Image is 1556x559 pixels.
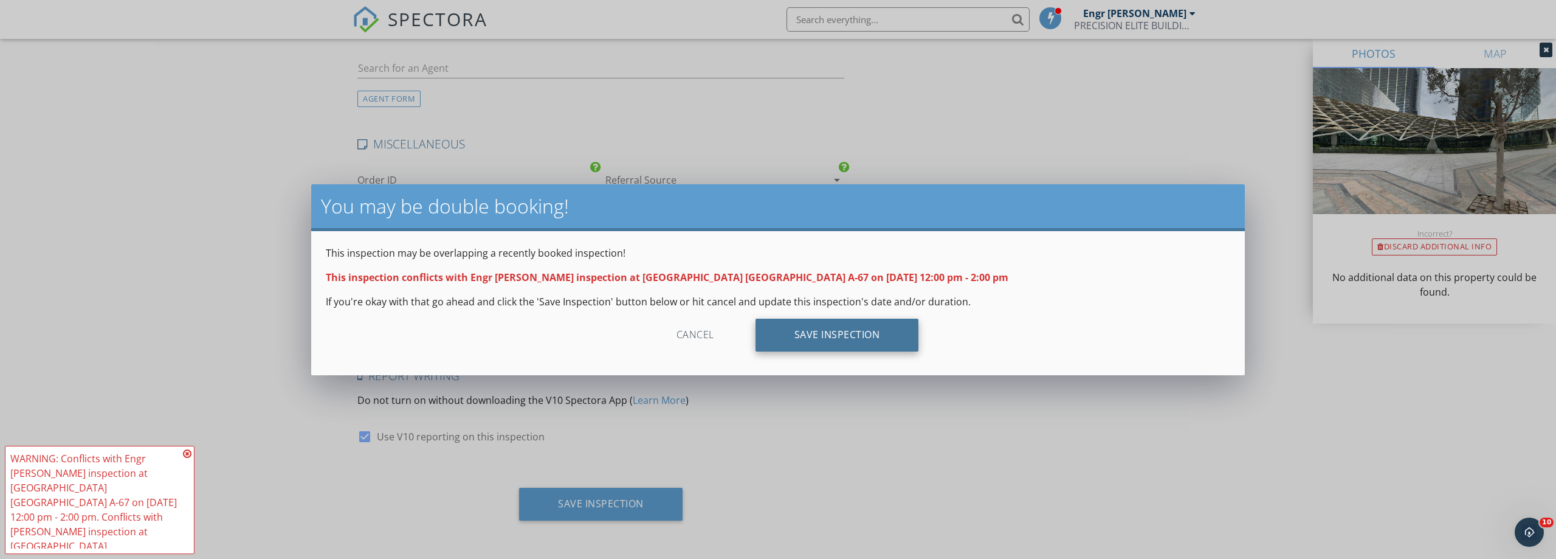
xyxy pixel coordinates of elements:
[326,271,1008,284] strong: This inspection conflicts with Engr [PERSON_NAME] inspection at [GEOGRAPHIC_DATA] [GEOGRAPHIC_DAT...
[638,319,753,352] div: Cancel
[321,194,1235,218] h2: You may be double booking!
[756,319,919,352] div: Save Inspection
[326,294,1230,309] p: If you're okay with that go ahead and click the 'Save Inspection' button below or hit cancel and ...
[326,246,1230,260] p: This inspection may be overlapping a recently booked inspection!
[1515,518,1544,547] iframe: Intercom live chat
[1540,518,1554,527] span: 10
